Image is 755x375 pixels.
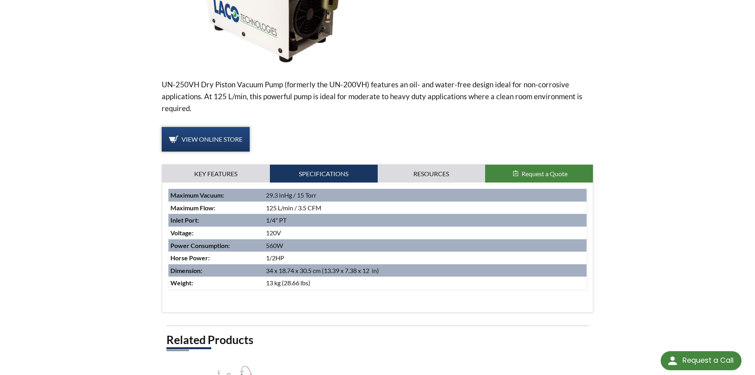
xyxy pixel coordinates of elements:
td: 125 L/min / 3.5 CFM [264,202,587,214]
td: 29.3 inHg / 15 Torr [264,189,587,202]
a: Key Features [162,165,270,183]
strong: Horse Power: [170,254,210,262]
td: 1/2HP [264,252,587,264]
td: : [168,239,264,252]
td: 560W [264,239,587,252]
strong: Inlet Port [170,216,197,224]
td: 120V [264,227,587,239]
td: 13 kg (28.66 lbs) [264,277,587,289]
td: : [168,214,264,227]
strong: Maximum Vacuum [170,191,222,199]
span: View Online Store [182,135,243,143]
p: UN-250VH Dry Piston Vacuum Pump (formerly the UN-200VH) features an oil- and water-free design id... [162,79,594,114]
strong: Dimension [170,267,201,274]
td: : [168,227,264,239]
div: Request a Call [682,351,734,369]
img: round button [666,354,679,367]
td: 1/4" PT [264,214,587,227]
a: View Online Store [162,127,250,152]
span: Request a Quote [522,170,568,177]
td: : [168,264,264,277]
strong: Voltage [170,229,192,237]
td: : [168,277,264,289]
td: : [168,189,264,202]
strong: Power Consumption [170,242,228,249]
a: Resources [378,165,485,183]
td: 34 x 18.74 x 30.5 cm (13.39 x 7.38 x 12 in) [264,264,587,277]
strong: Weight [170,279,191,287]
h2: Related Products [166,333,589,347]
div: Request a Call [661,351,742,370]
td: : [168,202,264,214]
strong: Maximum Flow [170,204,214,212]
button: Request a Quote [485,165,593,183]
a: Specifications [270,165,378,183]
